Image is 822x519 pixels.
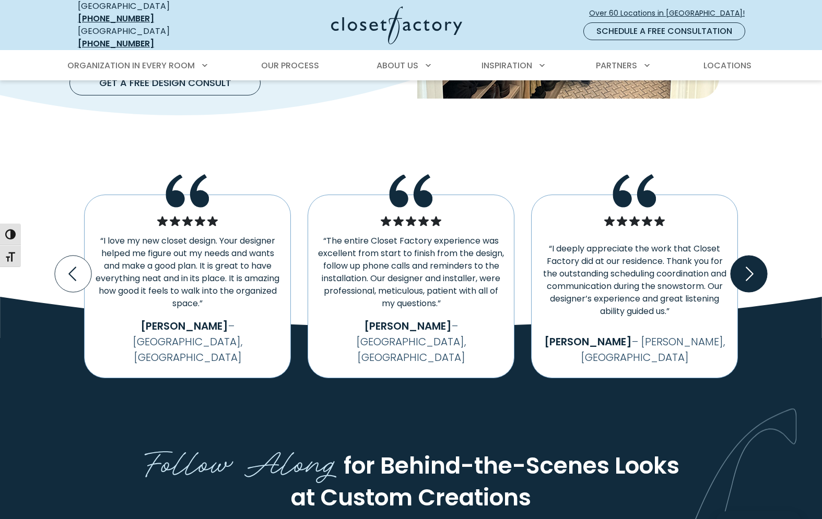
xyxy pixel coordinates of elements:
[589,4,754,22] a: Over 60 Locations in [GEOGRAPHIC_DATA]!
[51,251,96,296] button: Previous slide
[540,243,729,318] p: “I deeply appreciate the work that Closet Factory did at our residence. Thank you for the outstan...
[67,59,195,71] span: Organization in Every Room
[596,59,637,71] span: Partners
[78,38,154,50] a: [PHONE_NUMBER]
[140,319,228,333] span: [PERSON_NAME]
[589,8,753,19] span: Over 60 Locations in [GEOGRAPHIC_DATA]!
[703,59,751,71] span: Locations
[544,334,632,349] span: [PERSON_NAME]
[93,235,282,310] p: “I love my new closet design. Your designer helped me figure out my needs and wants and make a go...
[291,481,531,513] span: at Custom Creations
[482,59,532,71] span: Inspiration
[726,251,771,296] button: Next slide
[377,59,418,71] span: About Us
[78,13,154,25] a: [PHONE_NUMBER]
[316,318,506,365] p: – [GEOGRAPHIC_DATA], [GEOGRAPHIC_DATA]
[78,25,229,50] div: [GEOGRAPHIC_DATA]
[60,51,762,80] nav: Primary Menu
[316,235,506,310] p: “The entire Closet Factory experience was excellent from start to finish from the design, follow ...
[143,436,338,484] span: Follow Along
[69,70,261,95] a: Get a Free Design Consult
[331,6,462,44] img: Closet Factory Logo
[261,59,319,71] span: Our Process
[583,22,745,40] a: Schedule a Free Consultation
[364,319,452,333] span: [PERSON_NAME]
[540,334,729,365] p: – [PERSON_NAME], [GEOGRAPHIC_DATA]
[93,318,282,365] p: – [GEOGRAPHIC_DATA], [GEOGRAPHIC_DATA]
[344,450,679,481] span: for Behind-the-Scenes Looks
